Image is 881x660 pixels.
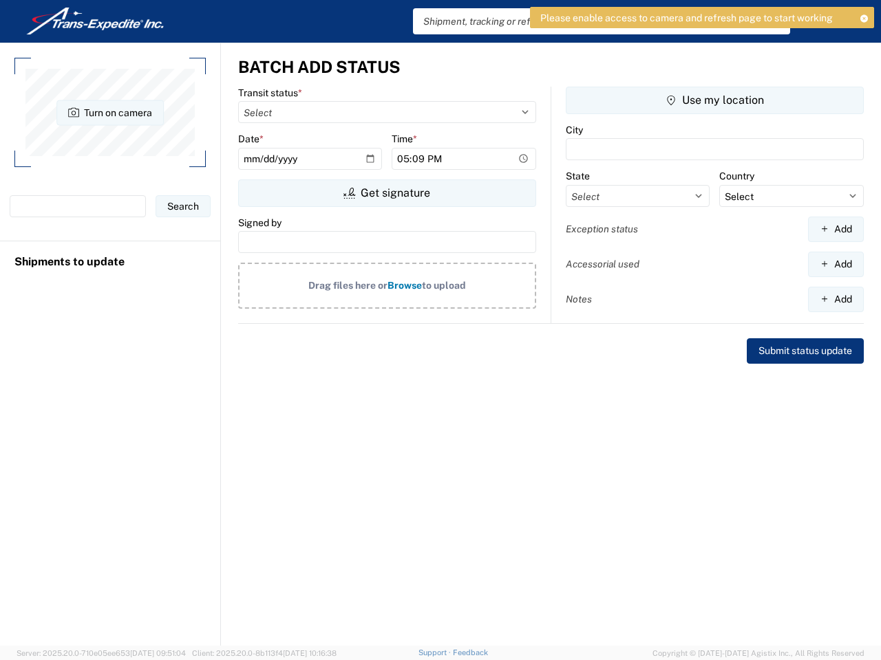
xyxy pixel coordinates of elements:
label: Exception status [566,223,638,235]
label: Time [392,133,417,145]
span: [DATE] 09:51:04 [130,649,186,657]
label: Country [719,170,754,182]
span: Client: 2025.20.0-8b113f4 [192,649,337,657]
button: Add [808,252,864,277]
label: Date [238,133,264,145]
button: Submit status update [747,338,864,364]
button: Search [156,195,211,217]
h3: Batch add status [238,57,401,77]
span: Drag files here or [308,280,388,291]
button: Turn on camera [56,100,164,125]
button: Use my location [566,87,864,114]
span: [DATE] 10:16:38 [283,649,337,657]
span: to upload [422,280,466,291]
p: Shipments to update [14,256,206,268]
span: Copyright © [DATE]-[DATE] Agistix Inc., All Rights Reserved [652,647,864,659]
span: Server: 2025.20.0-710e05ee653 [17,649,186,657]
button: Get signature [238,179,536,207]
label: City [566,124,583,136]
a: Feedback [453,648,488,657]
a: Support [418,648,453,657]
span: Please enable access to camera and refresh page to start working [540,12,833,24]
button: Add [808,287,864,312]
label: Transit status [238,87,302,99]
button: Add [808,217,864,242]
input: Shipment, tracking or reference number [413,8,769,34]
label: State [566,170,590,182]
label: Accessorial used [566,258,639,270]
label: Notes [566,293,592,305]
label: Signed by [238,217,282,229]
span: Browse [388,280,422,291]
